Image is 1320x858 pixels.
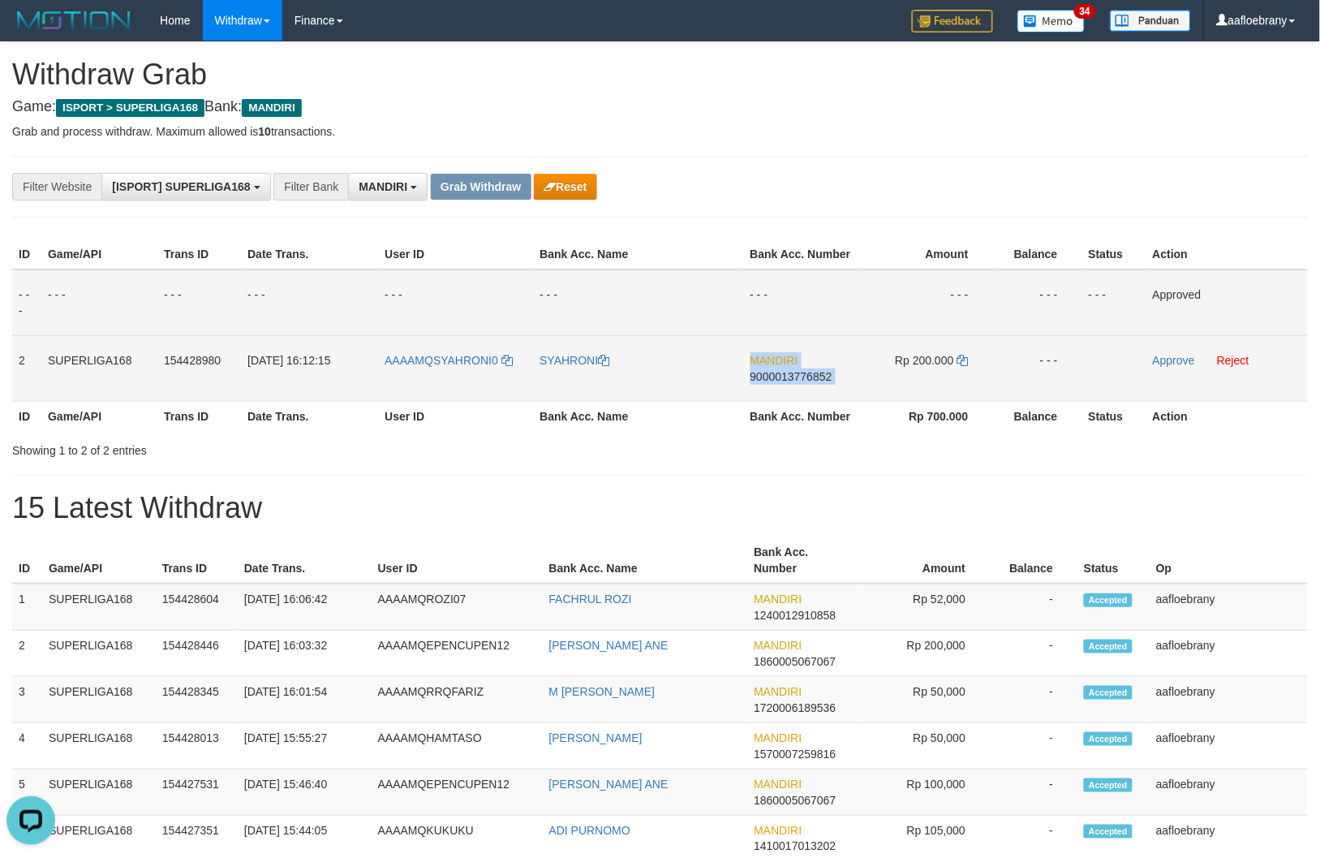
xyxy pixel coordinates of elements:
[241,401,378,431] th: Date Trans.
[42,537,156,584] th: Game/API
[990,584,1077,631] td: -
[858,631,990,677] td: Rp 200,000
[1217,354,1249,367] a: Reject
[385,354,513,367] a: AAAAMQSYAHRONI0
[744,239,858,269] th: Bank Acc. Number
[754,701,836,714] span: Copy 1720006189536 to clipboard
[238,537,372,584] th: Date Trans.
[156,631,238,677] td: 154428446
[56,99,204,117] span: ISPORT > SUPERLIGA168
[858,269,993,336] td: - - -
[1077,537,1150,584] th: Status
[1150,770,1308,816] td: aafloebrany
[533,239,743,269] th: Bank Acc. Name
[156,537,238,584] th: Trans ID
[754,639,802,652] span: MANDIRI
[157,401,241,431] th: Trans ID
[858,770,990,816] td: Rp 100,000
[1084,686,1133,700] span: Accepted
[372,584,543,631] td: AAAAMQROZI07
[754,685,802,698] span: MANDIRI
[1084,593,1133,607] span: Accepted
[241,239,378,269] th: Date Trans.
[549,778,669,791] a: [PERSON_NAME] ANE
[42,677,156,723] td: SUPERLIGA168
[858,677,990,723] td: Rp 50,000
[247,354,330,367] span: [DATE] 16:12:15
[12,99,1308,115] h4: Game: Bank:
[12,537,42,584] th: ID
[372,537,543,584] th: User ID
[156,770,238,816] td: 154427531
[990,537,1077,584] th: Balance
[42,770,156,816] td: SUPERLIGA168
[990,770,1077,816] td: -
[540,354,609,367] a: SYAHRONI
[993,401,1082,431] th: Balance
[957,354,969,367] a: Copy 200000 to clipboard
[750,354,798,367] span: MANDIRI
[1082,269,1146,336] td: - - -
[858,401,993,431] th: Rp 700.000
[6,6,55,55] button: Open LiveChat chat widget
[431,174,531,200] button: Grab Withdraw
[157,269,241,336] td: - - -
[754,609,836,622] span: Copy 1240012910858 to clipboard
[12,58,1308,91] h1: Withdraw Grab
[238,770,372,816] td: [DATE] 15:46:40
[385,354,498,367] span: AAAAMQSYAHRONI0
[238,677,372,723] td: [DATE] 16:01:54
[378,269,533,336] td: - - -
[42,584,156,631] td: SUPERLIGA168
[156,584,238,631] td: 154428604
[273,173,348,200] div: Filter Bank
[372,631,543,677] td: AAAAMQEPENCUPEN12
[754,794,836,807] span: Copy 1860005067067 to clipboard
[42,723,156,770] td: SUPERLIGA168
[549,685,656,698] a: M [PERSON_NAME]
[157,239,241,269] th: Trans ID
[1084,732,1133,746] span: Accepted
[1082,401,1146,431] th: Status
[750,370,832,383] span: Copy 9000013776852 to clipboard
[1146,239,1308,269] th: Action
[754,748,836,761] span: Copy 1570007259816 to clipboard
[543,537,748,584] th: Bank Acc. Name
[549,593,632,606] a: FACHRUL ROZI
[754,731,802,744] span: MANDIRI
[990,723,1077,770] td: -
[533,269,743,336] td: - - -
[549,824,630,837] a: ADI PURNOMO
[12,123,1308,140] p: Grab and process withdraw. Maximum allowed is transactions.
[912,10,993,32] img: Feedback.jpg
[895,354,953,367] span: Rp 200.000
[1082,239,1146,269] th: Status
[993,335,1082,401] td: - - -
[1146,401,1308,431] th: Action
[241,269,378,336] td: - - -
[533,401,743,431] th: Bank Acc. Name
[41,269,157,336] td: - - -
[378,239,533,269] th: User ID
[156,677,238,723] td: 154428345
[12,723,42,770] td: 4
[359,180,407,193] span: MANDIRI
[12,492,1308,524] h1: 15 Latest Withdraw
[112,180,250,193] span: [ISPORT] SUPERLIGA168
[1150,723,1308,770] td: aafloebrany
[372,677,543,723] td: AAAAMQRRQFARIZ
[41,335,157,401] td: SUPERLIGA168
[41,239,157,269] th: Game/API
[1150,537,1308,584] th: Op
[12,173,101,200] div: Filter Website
[549,731,643,744] a: [PERSON_NAME]
[372,723,543,770] td: AAAAMQHAMTASO
[372,770,543,816] td: AAAAMQEPENCUPEN12
[156,723,238,770] td: 154428013
[744,269,858,336] td: - - -
[12,677,42,723] td: 3
[238,631,372,677] td: [DATE] 16:03:32
[1153,354,1195,367] a: Approve
[164,354,221,367] span: 154428980
[12,8,135,32] img: MOTION_logo.png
